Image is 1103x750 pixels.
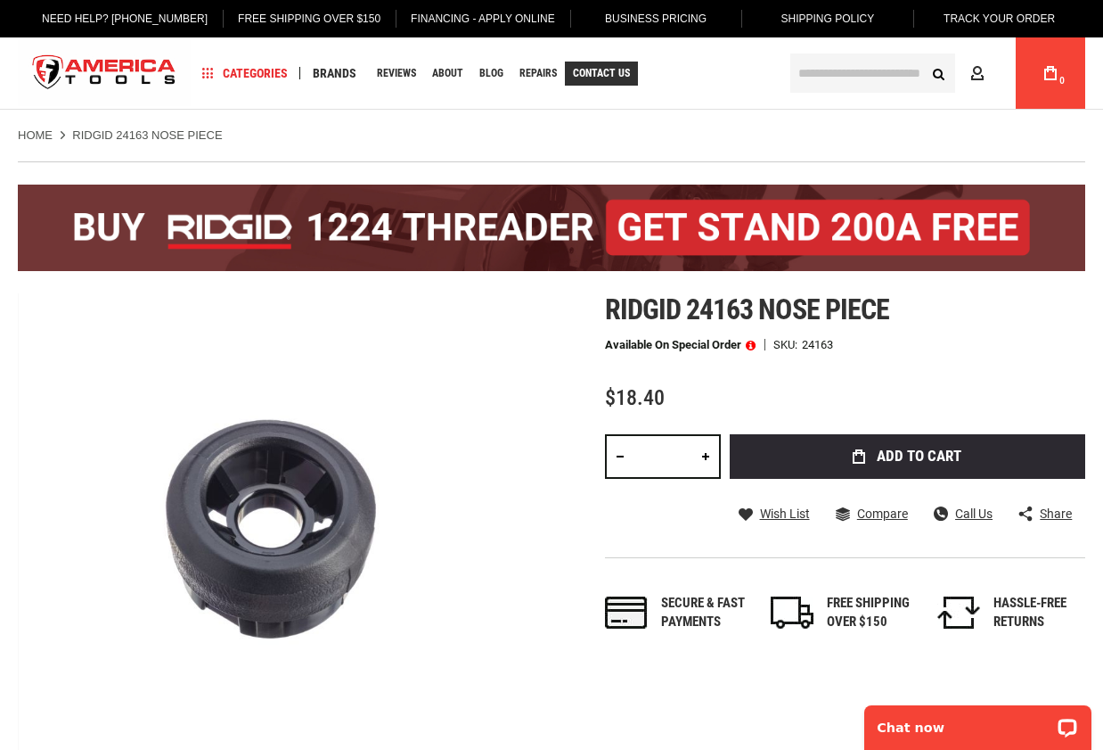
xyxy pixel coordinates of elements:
a: Blog [471,62,511,86]
div: FREE SHIPPING OVER $150 [827,594,919,632]
button: Add to Cart [730,434,1085,479]
div: 24163 [802,339,833,350]
span: 0 [1059,76,1065,86]
a: 0 [1034,37,1067,109]
strong: RIDGID 24163 NOSE PIECE [72,128,222,142]
img: returns [937,597,980,629]
a: Home [18,128,53,144]
a: Categories [194,62,296,86]
img: payments [605,597,648,629]
a: Brands [305,62,364,86]
a: Reviews [369,62,424,86]
span: Call Us [955,507,993,520]
div: Secure & fast payments [661,594,753,632]
a: Wish List [739,506,810,522]
img: shipping [771,597,813,629]
a: Compare [836,506,908,522]
span: Contact Us [573,68,630,78]
a: Call Us [934,506,993,522]
a: Repairs [511,62,565,86]
span: Categories [202,67,288,79]
span: Blog [479,68,503,78]
span: Repairs [519,68,557,78]
img: America Tools [18,40,191,107]
span: Ridgid 24163 nose piece [605,293,889,326]
p: Available on Special Order [605,339,756,351]
img: BOGO: Buy the RIDGID® 1224 Threader (26092), get the 92467 200A Stand FREE! [18,185,1085,271]
span: Brands [313,67,356,79]
button: Search [921,56,955,90]
span: Add to Cart [877,449,961,464]
div: HASSLE-FREE RETURNS [993,594,1085,632]
span: Wish List [760,507,810,520]
a: store logo [18,40,191,107]
a: Contact Us [565,62,638,86]
iframe: LiveChat chat widget [853,694,1103,750]
span: Share [1040,507,1072,520]
span: Reviews [377,68,416,78]
a: About [424,62,471,86]
strong: SKU [773,339,802,350]
span: Compare [857,507,908,520]
span: Shipping Policy [781,12,875,25]
span: About [432,68,463,78]
span: $18.40 [605,385,665,410]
